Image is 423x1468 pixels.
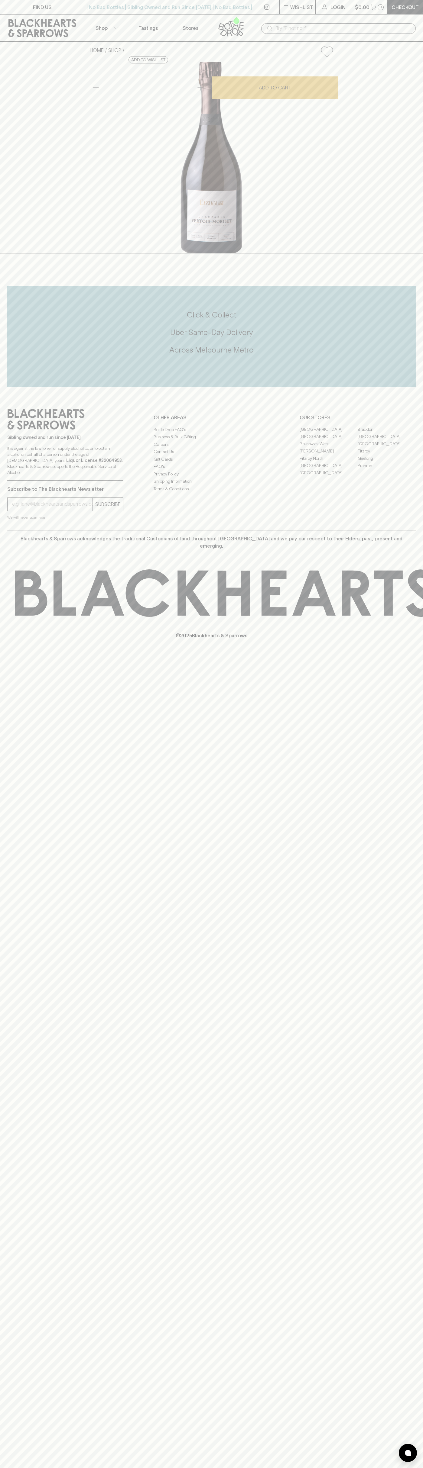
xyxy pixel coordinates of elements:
[66,458,122,463] strong: Liquor License #32064953
[300,455,358,462] a: Fitzroy North
[7,327,416,337] h5: Uber Same-Day Delivery
[7,286,416,387] div: Call to action block
[33,4,52,11] p: FIND US
[154,485,270,492] a: Terms & Conditions
[358,455,416,462] a: Geelong
[129,56,168,63] button: Add to wishlist
[405,1450,411,1456] img: bubble-icon
[12,535,411,549] p: Blackhearts & Sparrows acknowledges the traditional Custodians of land throughout [GEOGRAPHIC_DAT...
[108,47,121,53] a: SHOP
[183,24,198,32] p: Stores
[7,514,123,520] p: We will never spam you
[95,501,121,508] p: SUBSCRIBE
[358,448,416,455] a: Fitzroy
[259,84,291,91] p: ADD TO CART
[154,470,270,478] a: Privacy Policy
[96,24,108,32] p: Shop
[154,441,270,448] a: Careers
[330,4,346,11] p: Login
[7,445,123,475] p: It is against the law to sell or supply alcohol to, or to obtain alcohol on behalf of a person un...
[358,433,416,440] a: [GEOGRAPHIC_DATA]
[127,14,169,41] a: Tastings
[154,426,270,433] a: Bottle Drop FAQ's
[85,14,127,41] button: Shop
[154,456,270,463] a: Gift Cards
[358,462,416,469] a: Prahran
[154,448,270,456] a: Contact Us
[7,485,123,493] p: Subscribe to The Blackhearts Newsletter
[93,498,123,511] button: SUBSCRIBE
[355,4,369,11] p: $0.00
[358,426,416,433] a: Braddon
[12,499,93,509] input: e.g. jane@blackheartsandsparrows.com.au
[212,76,338,99] button: ADD TO CART
[300,462,358,469] a: [GEOGRAPHIC_DATA]
[154,414,270,421] p: OTHER AREAS
[90,47,104,53] a: HOME
[154,478,270,485] a: Shipping Information
[7,434,123,440] p: Sibling owned and run since [DATE]
[290,4,313,11] p: Wishlist
[7,310,416,320] h5: Click & Collect
[138,24,158,32] p: Tastings
[300,440,358,448] a: Brunswick West
[154,433,270,441] a: Business & Bulk Gifting
[300,426,358,433] a: [GEOGRAPHIC_DATA]
[85,62,338,253] img: 41004.png
[300,469,358,477] a: [GEOGRAPHIC_DATA]
[169,14,212,41] a: Stores
[392,4,419,11] p: Checkout
[154,463,270,470] a: FAQ's
[379,5,382,9] p: 0
[7,345,416,355] h5: Across Melbourne Metro
[276,24,411,33] input: Try "Pinot noir"
[300,414,416,421] p: OUR STORES
[319,44,335,60] button: Add to wishlist
[300,433,358,440] a: [GEOGRAPHIC_DATA]
[358,440,416,448] a: [GEOGRAPHIC_DATA]
[300,448,358,455] a: [PERSON_NAME]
